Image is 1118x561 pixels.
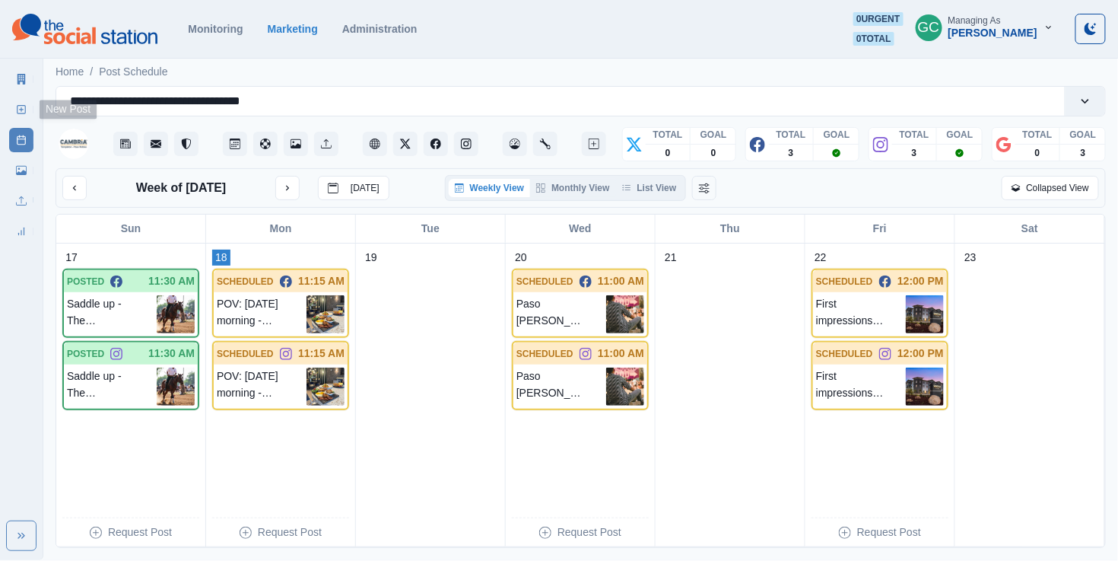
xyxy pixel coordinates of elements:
p: SCHEDULED [516,347,573,361]
div: Tue [356,215,506,243]
div: Sun [56,215,206,243]
p: 23 [964,250,977,266]
span: 0 urgent [853,12,903,26]
a: Home [56,64,84,80]
button: Create New Post [582,132,606,156]
p: SCHEDULED [516,275,573,288]
p: 12:00 PM [897,273,944,289]
button: Change View Order [692,176,716,200]
p: Paso [PERSON_NAME] Concerts in the Park is a beloved free [DATE]-evening summer series at [GEOGRA... [516,368,606,406]
p: POSTED [67,275,104,288]
button: Weekly View [449,179,531,197]
a: Administration [342,23,418,35]
button: Reviews [174,132,199,156]
a: Instagram [454,132,478,156]
p: 3 [912,146,917,160]
img: nxbzfbqhm59vuw5wfsgg [906,368,944,406]
button: Post Schedule [223,132,247,156]
img: logoTextSVG.62801f218bc96a9b266caa72a09eb111.svg [12,14,157,44]
p: POV: [DATE] morning - [PERSON_NAME] style. 😎 [217,368,306,406]
img: le5cjmxa2bxkefqrvu7h [306,295,345,333]
p: SCHEDULED [816,275,873,288]
button: Client Website [363,132,387,156]
div: Managing As [948,15,1001,26]
p: POV: [DATE] morning - [PERSON_NAME] style. 😎 [217,295,306,333]
button: Facebook [424,132,448,156]
p: Week of [DATE] [136,179,227,197]
a: New Post [9,97,33,122]
p: 20 [515,250,527,266]
a: Content Pool [253,132,278,156]
p: 17 [65,250,78,266]
a: Post Schedule [99,64,167,80]
button: Messages [144,132,168,156]
p: Request Post [857,524,921,540]
p: 18 [215,250,227,266]
p: TOTAL [777,128,806,142]
p: TOTAL [1023,128,1053,142]
span: / [90,64,93,80]
img: xghhtkadpdlia9u0egfm [906,295,944,333]
div: Wed [506,215,656,243]
img: a2h63qqtqfhukwh5h2d3 [606,295,644,333]
div: Gizelle Carlos [918,9,940,46]
a: Stream [113,132,138,156]
p: TOTAL [900,128,929,142]
p: 3 [1081,146,1086,160]
img: 365514629980090 [59,129,89,159]
p: [DATE] [351,183,380,193]
a: Uploads [9,189,33,213]
img: a2h63qqtqfhukwh5h2d3 [606,368,644,406]
p: First impressions are everything. ✨ [816,368,906,406]
p: Paso [PERSON_NAME] Concerts in the Park is a beloved free [DATE]-evening summer series at [GEOGRA... [516,295,606,333]
p: TOTAL [653,128,683,142]
button: go to today [318,176,389,200]
div: Thu [656,215,805,243]
button: previous month [62,176,87,200]
div: [PERSON_NAME] [948,27,1037,40]
button: Expand [6,521,37,551]
button: next month [275,176,300,200]
div: Mon [206,215,356,243]
button: Monthly View [530,179,615,197]
nav: breadcrumb [56,64,168,80]
p: SCHEDULED [217,347,274,361]
p: GOAL [1070,128,1097,142]
button: Media Library [284,132,308,156]
p: GOAL [700,128,727,142]
span: 0 total [853,32,894,46]
p: 3 [789,146,794,160]
a: Review Summary [9,219,33,244]
p: Request Post [557,524,621,540]
img: le5cjmxa2bxkefqrvu7h [306,368,345,406]
a: Monitoring [188,23,243,35]
p: Request Post [258,524,322,540]
p: 19 [365,250,377,266]
p: SCHEDULED [816,347,873,361]
a: Post Schedule [9,128,33,152]
p: 11:30 AM [148,273,195,289]
a: Marketing Summary [9,67,33,91]
p: 22 [815,250,827,266]
div: Fri [805,215,955,243]
p: 0 [711,146,716,160]
p: SCHEDULED [217,275,274,288]
p: First impressions are everything. ✨ [816,295,906,333]
a: Administration [533,132,557,156]
p: GOAL [947,128,973,142]
p: 0 [1035,146,1040,160]
button: Uploads [314,132,338,156]
p: Request Post [108,524,172,540]
button: Managing As[PERSON_NAME] [904,12,1066,43]
button: List View [616,179,683,197]
a: Dashboard [503,132,527,156]
p: 11:30 AM [148,346,195,362]
button: Twitter [393,132,418,156]
p: Saddle up - The [US_STATE] Championship is returning to the [GEOGRAPHIC_DATA][PERSON_NAME] from [... [67,295,157,333]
